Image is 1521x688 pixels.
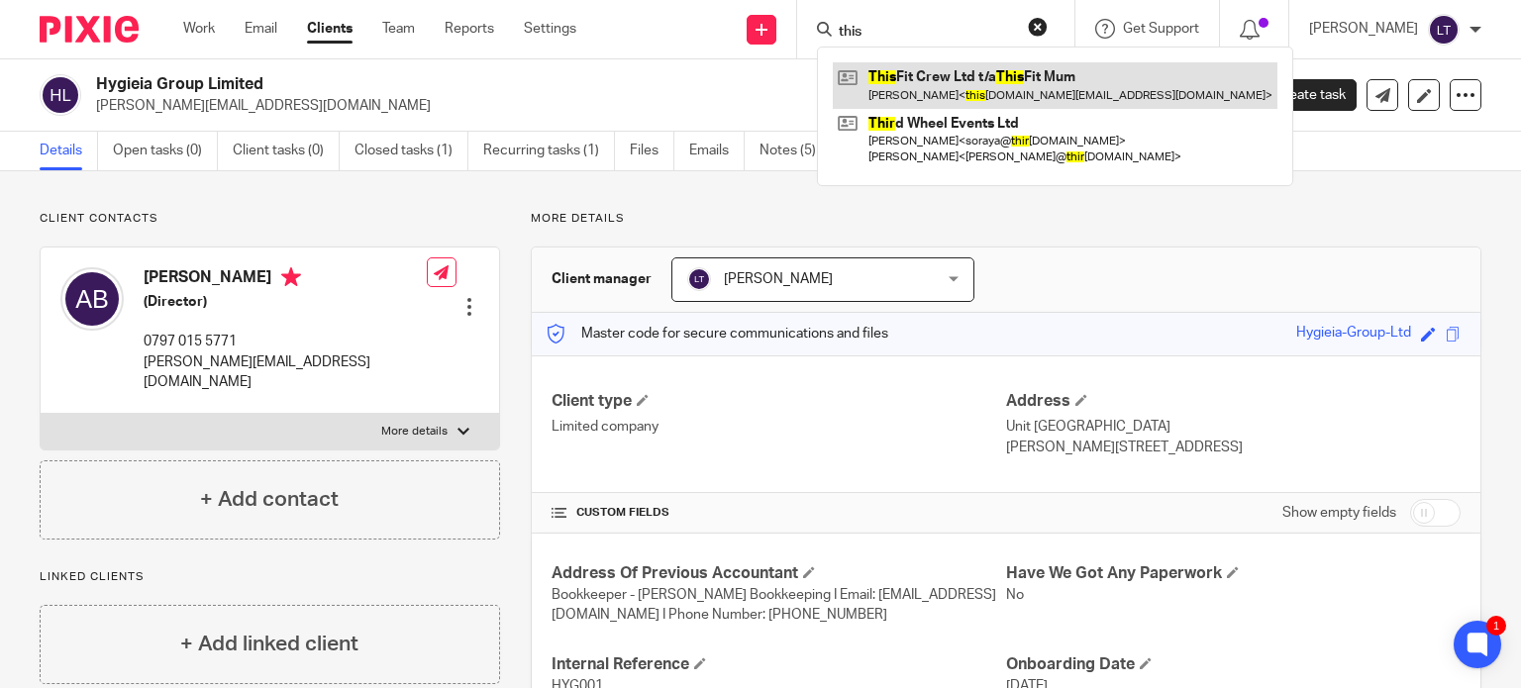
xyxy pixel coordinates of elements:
a: Recurring tasks (1) [483,132,615,170]
a: Work [183,19,215,39]
div: 1 [1486,616,1506,636]
a: Details [40,132,98,170]
button: Clear [1028,17,1048,37]
a: Emails [689,132,745,170]
h4: Internal Reference [552,654,1006,675]
a: Team [382,19,415,39]
h2: Hygieia Group Limited [96,74,989,95]
p: More details [531,211,1481,227]
h4: Onboarding Date [1006,654,1461,675]
h4: + Add contact [200,484,339,515]
input: Search [837,24,1015,42]
h4: + Add linked client [180,629,358,659]
a: Notes (5) [760,132,832,170]
p: Unit [GEOGRAPHIC_DATA] [1006,417,1461,437]
a: Settings [524,19,576,39]
p: Limited company [552,417,1006,437]
p: Client contacts [40,211,500,227]
a: Client tasks (0) [233,132,340,170]
h4: Address [1006,391,1461,412]
span: Get Support [1123,22,1199,36]
h5: (Director) [144,292,427,312]
h4: CUSTOM FIELDS [552,505,1006,521]
span: Bookkeeper - [PERSON_NAME] Bookkeeping I Email: [EMAIL_ADDRESS][DOMAIN_NAME] I Phone Number: [PHO... [552,588,996,622]
p: [PERSON_NAME][EMAIL_ADDRESS][DOMAIN_NAME] [96,96,1212,116]
a: Create task [1242,79,1357,111]
img: Pixie [40,16,139,43]
p: 0797 015 5771 [144,332,427,351]
a: Reports [445,19,494,39]
i: Primary [281,267,301,287]
span: [PERSON_NAME] [724,272,833,286]
p: [PERSON_NAME] [1309,19,1418,39]
a: Open tasks (0) [113,132,218,170]
img: svg%3E [40,74,81,116]
img: svg%3E [687,267,711,291]
p: Linked clients [40,569,500,585]
p: Master code for secure communications and files [547,324,888,344]
h3: Client manager [552,269,652,289]
a: Email [245,19,277,39]
h4: [PERSON_NAME] [144,267,427,292]
p: More details [381,424,448,440]
span: No [1006,588,1024,602]
p: [PERSON_NAME][EMAIL_ADDRESS][DOMAIN_NAME] [144,352,427,393]
img: svg%3E [60,267,124,331]
div: Hygieia-Group-Ltd [1296,323,1411,345]
img: svg%3E [1428,14,1460,46]
label: Show empty fields [1282,503,1396,523]
a: Closed tasks (1) [355,132,468,170]
h4: Address Of Previous Accountant [552,563,1006,584]
h4: Client type [552,391,1006,412]
p: [PERSON_NAME][STREET_ADDRESS] [1006,438,1461,457]
a: Files [630,132,674,170]
a: Clients [307,19,353,39]
h4: Have We Got Any Paperwork [1006,563,1461,584]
